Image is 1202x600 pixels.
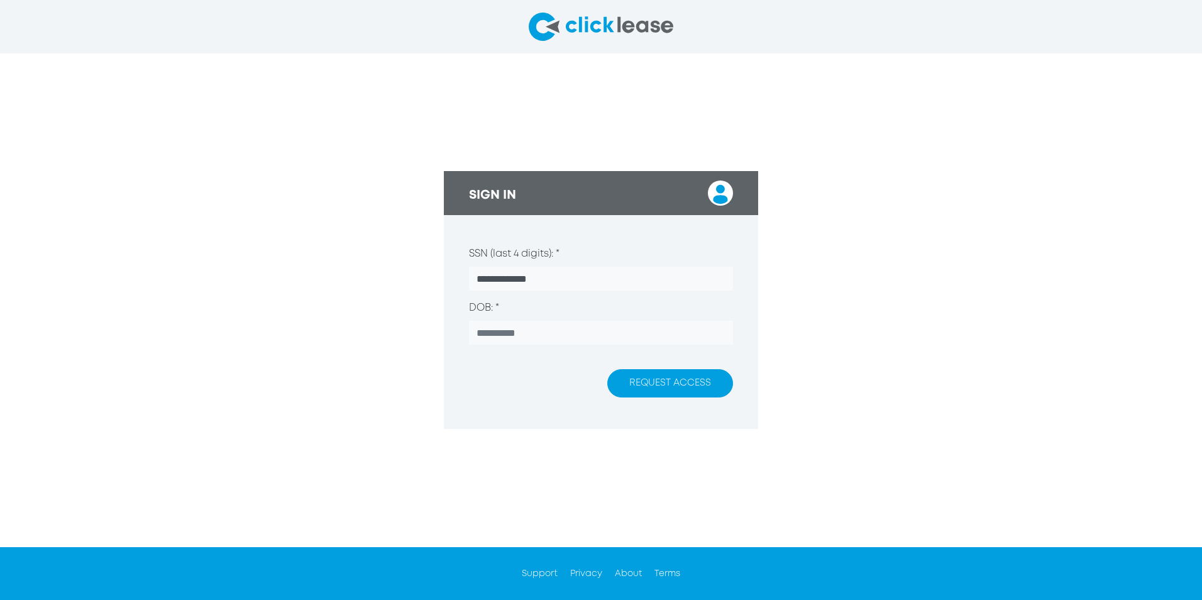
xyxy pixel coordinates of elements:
a: About [615,570,642,577]
button: REQUEST ACCESS [607,369,733,397]
label: SSN (last 4 digits): * [469,247,560,262]
a: Privacy [570,570,602,577]
a: Terms [654,570,680,577]
img: login user [708,181,733,206]
label: DOB: * [469,301,499,316]
img: clicklease logo [529,13,673,41]
h3: SIGN IN [469,188,516,203]
a: Support [522,570,558,577]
